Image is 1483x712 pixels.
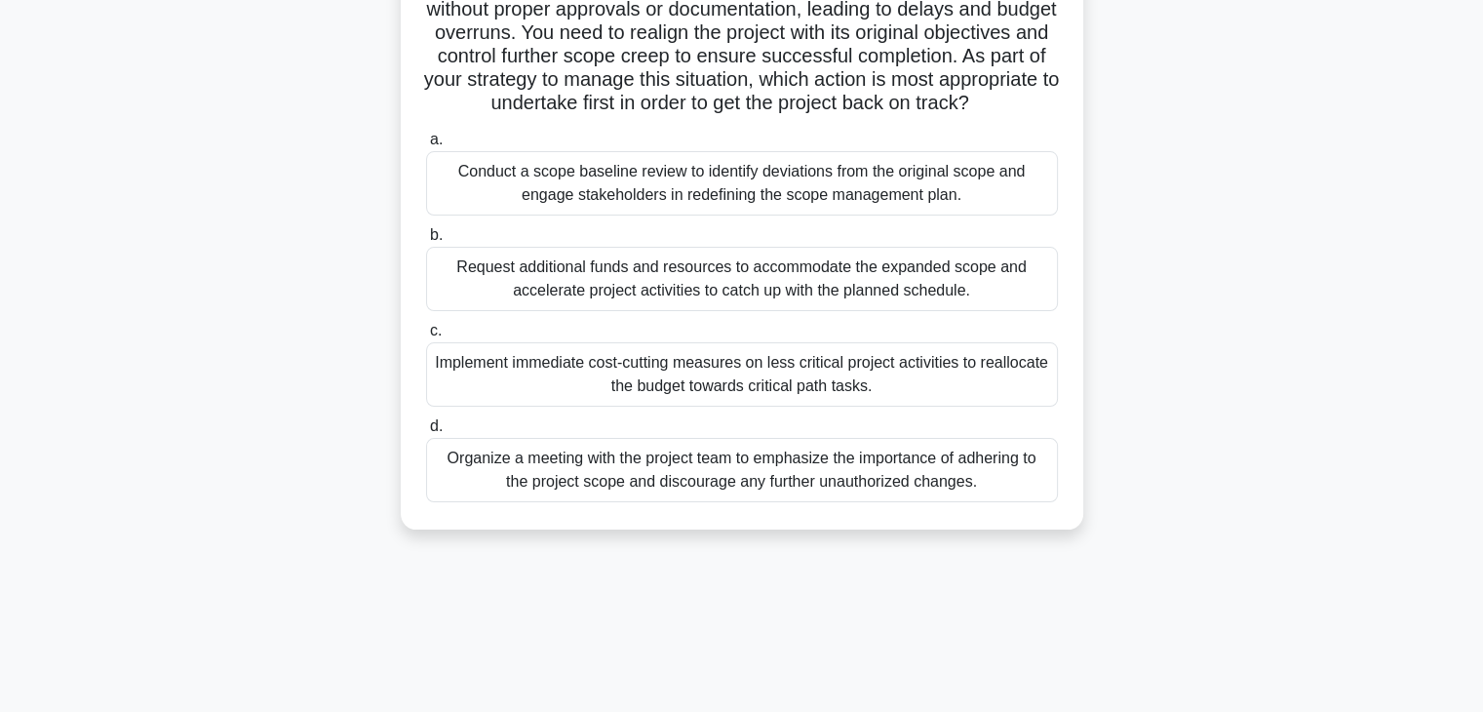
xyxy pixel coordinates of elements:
span: a. [430,131,443,147]
span: d. [430,417,443,434]
div: Conduct a scope baseline review to identify deviations from the original scope and engage stakeho... [426,151,1058,216]
div: Request additional funds and resources to accommodate the expanded scope and accelerate project a... [426,247,1058,311]
span: c. [430,322,442,338]
div: Organize a meeting with the project team to emphasize the importance of adhering to the project s... [426,438,1058,502]
span: b. [430,226,443,243]
div: Implement immediate cost-cutting measures on less critical project activities to reallocate the b... [426,342,1058,407]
